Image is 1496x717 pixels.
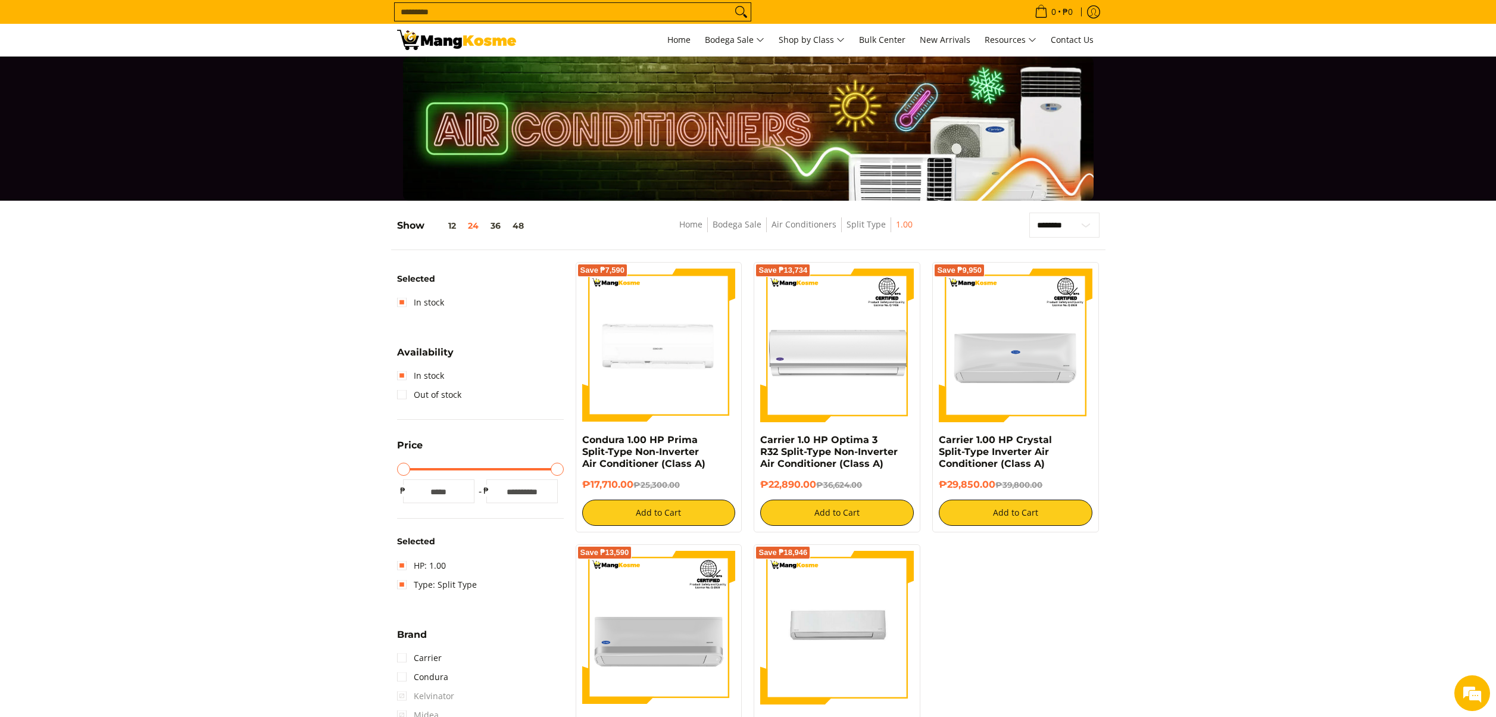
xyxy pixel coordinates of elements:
[1031,5,1076,18] span: •
[939,434,1052,469] a: Carrier 1.00 HP Crystal Split-Type Inverter Air Conditioner (Class A)
[853,24,911,56] a: Bulk Center
[397,441,423,459] summary: Open
[397,30,516,50] img: Bodega Sale Aircon l Mang Kosme: Home Appliances Warehouse Sale Split Type 1.00
[599,217,992,244] nav: Breadcrumbs
[779,33,845,48] span: Shop by Class
[507,221,530,230] button: 48
[859,34,905,45] span: Bulk Center
[397,575,477,594] a: Type: Split Type
[1051,34,1094,45] span: Contact Us
[760,500,914,526] button: Add to Cart
[732,3,751,21] button: Search
[397,220,530,232] h5: Show
[816,480,862,490] del: ₱36,624.00
[397,441,423,450] span: Price
[847,219,886,230] a: Split Type
[580,267,625,274] span: Save ₱7,590
[939,479,1092,491] h6: ₱29,850.00
[397,366,444,385] a: In stock
[633,480,680,490] del: ₱25,300.00
[582,269,736,422] img: Condura 1.00 HP Prima Split-Type Non-Inverter Air Conditioner (Class A)
[1045,24,1100,56] a: Contact Us
[920,34,970,45] span: New Arrivals
[580,549,629,556] span: Save ₱13,590
[480,485,492,497] span: ₱
[760,479,914,491] h6: ₱22,890.00
[485,221,507,230] button: 36
[582,500,736,526] button: Add to Cart
[1050,8,1058,16] span: 0
[772,219,836,230] a: Air Conditioners
[397,348,454,357] span: Availability
[582,479,736,491] h6: ₱17,710.00
[661,24,697,56] a: Home
[699,24,770,56] a: Bodega Sale
[705,33,764,48] span: Bodega Sale
[979,24,1042,56] a: Resources
[985,33,1036,48] span: Resources
[397,485,409,497] span: ₱
[397,537,564,547] h6: Selected
[937,267,982,274] span: Save ₱9,950
[397,668,448,687] a: Condura
[758,267,807,274] span: Save ₱13,734
[760,269,914,422] img: Carrier 1.0 HP Optima 3 R32 Split-Type Non-Inverter Air Conditioner (Class A)
[397,274,564,285] h6: Selected
[758,549,807,556] span: Save ₱18,946
[397,630,427,640] span: Brand
[582,551,736,704] img: Carrier 1.00 HP XPower Gold 3 Split-Type Inverter Air Conditioner (Class A)
[397,649,442,668] a: Carrier
[462,221,485,230] button: 24
[424,221,462,230] button: 12
[397,630,427,649] summary: Open
[582,434,705,469] a: Condura 1.00 HP Prima Split-Type Non-Inverter Air Conditioner (Class A)
[397,348,454,366] summary: Open
[667,34,691,45] span: Home
[397,385,461,404] a: Out of stock
[713,219,761,230] a: Bodega Sale
[995,480,1042,490] del: ₱39,800.00
[760,551,914,704] img: Toshiba 1 HP New Model Split-Type Inverter Air Conditioner (Class A)
[528,24,1100,56] nav: Main Menu
[773,24,851,56] a: Shop by Class
[939,500,1092,526] button: Add to Cart
[397,556,446,575] a: HP: 1.00
[939,269,1092,422] img: Carrier 1.00 HP Crystal Split-Type Inverter Air Conditioner (Class A)
[397,293,444,312] a: In stock
[1061,8,1075,16] span: ₱0
[679,219,702,230] a: Home
[760,434,898,469] a: Carrier 1.0 HP Optima 3 R32 Split-Type Non-Inverter Air Conditioner (Class A)
[914,24,976,56] a: New Arrivals
[397,687,454,706] span: Kelvinator
[896,217,913,232] span: 1.00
